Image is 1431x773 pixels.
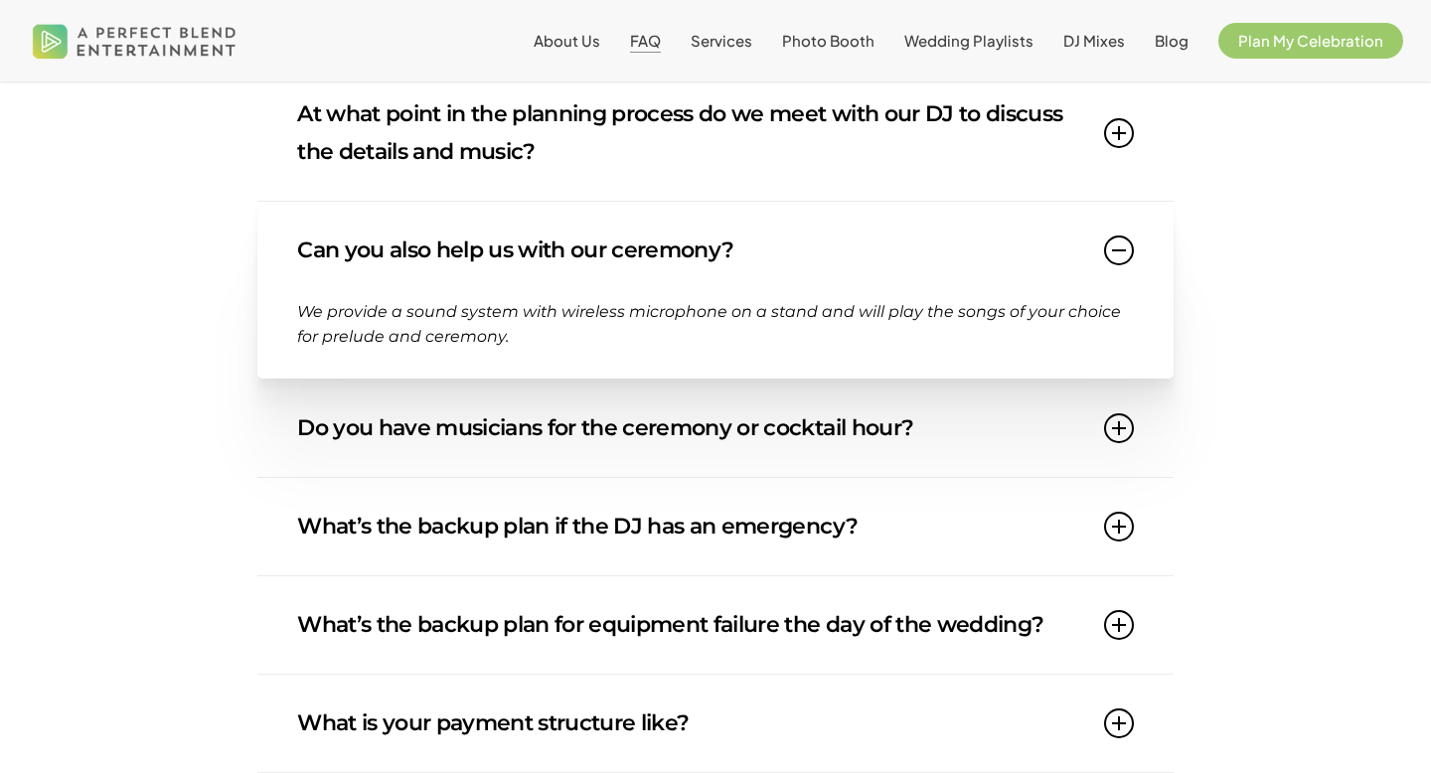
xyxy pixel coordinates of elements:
[297,675,1134,772] a: What is your payment structure like?
[904,33,1033,49] a: Wedding Playlists
[782,31,874,50] span: Photo Booth
[1063,31,1125,50] span: DJ Mixes
[297,380,1134,477] a: Do you have musicians for the ceremony or cocktail hour?
[297,66,1134,201] a: At what point in the planning process do we meet with our DJ to discuss the details and music?
[782,33,874,49] a: Photo Booth
[1238,31,1383,50] span: Plan My Celebration
[1063,33,1125,49] a: DJ Mixes
[534,31,600,50] span: About Us
[28,8,241,74] img: A Perfect Blend Entertainment
[691,31,752,50] span: Services
[1155,31,1189,50] span: Blog
[534,33,600,49] a: About Us
[630,33,661,49] a: FAQ
[904,31,1033,50] span: Wedding Playlists
[691,33,752,49] a: Services
[1155,33,1189,49] a: Blog
[297,478,1134,575] a: What’s the backup plan if the DJ has an emergency?
[297,202,1134,299] a: Can you also help us with our ceremony?
[630,31,661,50] span: FAQ
[297,302,1121,346] span: We provide a sound system with wireless microphone on a stand and will play the songs of your cho...
[297,576,1134,674] a: What’s the backup plan for equipment failure the day of the wedding?
[1218,33,1403,49] a: Plan My Celebration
